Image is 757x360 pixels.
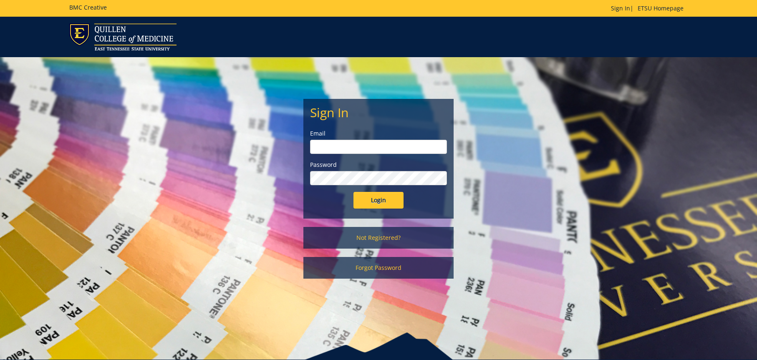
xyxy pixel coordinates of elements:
label: Password [310,161,447,169]
a: Not Registered? [303,227,454,249]
h5: BMC Creative [69,4,107,10]
a: Forgot Password [303,257,454,279]
input: Login [353,192,404,209]
a: ETSU Homepage [633,4,688,12]
p: | [611,4,688,13]
img: ETSU logo [69,23,177,50]
a: Sign In [611,4,630,12]
label: Email [310,129,447,138]
h2: Sign In [310,106,447,119]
